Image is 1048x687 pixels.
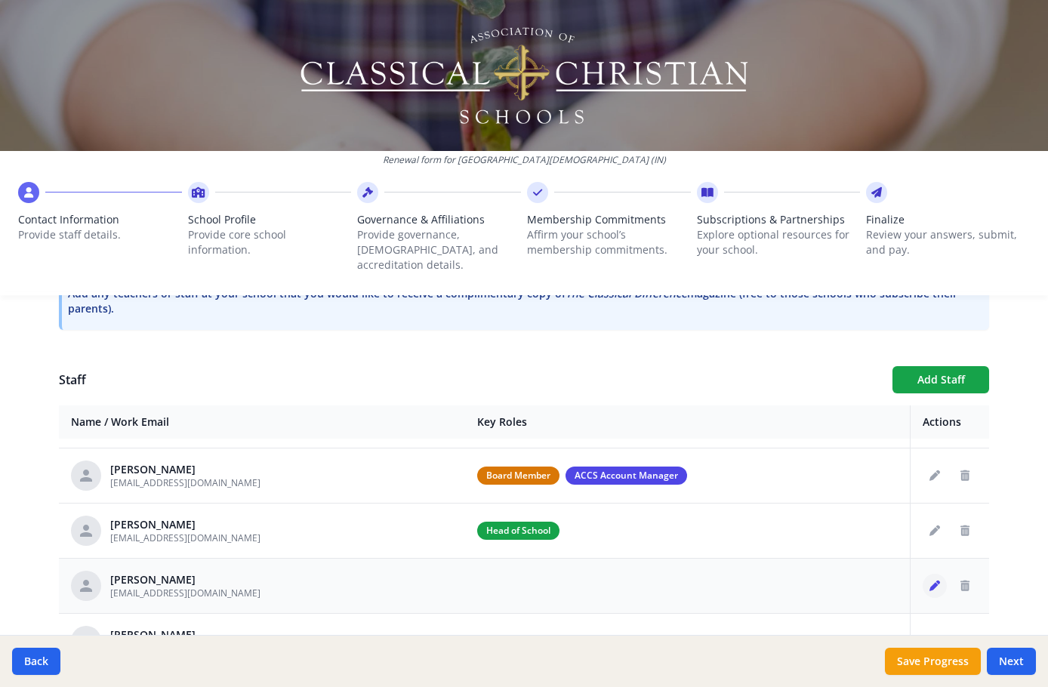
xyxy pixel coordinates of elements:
span: [EMAIL_ADDRESS][DOMAIN_NAME] [110,587,260,599]
span: Board Member [477,467,559,485]
span: ACCS Account Manager [566,467,687,485]
p: Review your answers, submit, and pay. [866,227,1030,257]
button: Save Progress [885,648,981,675]
button: Edit staff [923,519,947,543]
th: Actions [911,405,990,439]
button: Edit staff [923,629,947,653]
span: Finalize [866,212,1030,227]
span: [EMAIL_ADDRESS][DOMAIN_NAME] [110,531,260,544]
span: Contact Information [18,212,182,227]
button: Add Staff [892,366,989,393]
div: [PERSON_NAME] [110,517,260,532]
span: Governance & Affiliations [357,212,521,227]
span: Head of School [477,522,559,540]
button: Delete staff [953,629,977,653]
button: Back [12,648,60,675]
span: Membership Commitments [527,212,691,227]
button: Delete staff [953,574,977,598]
button: Edit staff [923,574,947,598]
span: School Profile [188,212,352,227]
span: Subscriptions & Partnerships [697,212,861,227]
button: Delete staff [953,464,977,488]
button: Edit staff [923,464,947,488]
p: Provide governance, [DEMOGRAPHIC_DATA], and accreditation details. [357,227,521,273]
h1: Staff [59,371,880,389]
button: Delete staff [953,519,977,543]
div: [PERSON_NAME] [110,572,260,587]
div: [PERSON_NAME] [110,627,260,642]
th: Name / Work Email [59,405,465,439]
div: [PERSON_NAME] [110,462,260,477]
p: Explore optional resources for your school. [697,227,861,257]
p: Provide core school information. [188,227,352,257]
p: Affirm your school’s membership commitments. [527,227,691,257]
img: Logo [298,23,751,128]
span: [EMAIL_ADDRESS][DOMAIN_NAME] [110,476,260,489]
button: Next [987,648,1036,675]
p: Provide staff details. [18,227,182,242]
th: Key Roles [465,405,911,439]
